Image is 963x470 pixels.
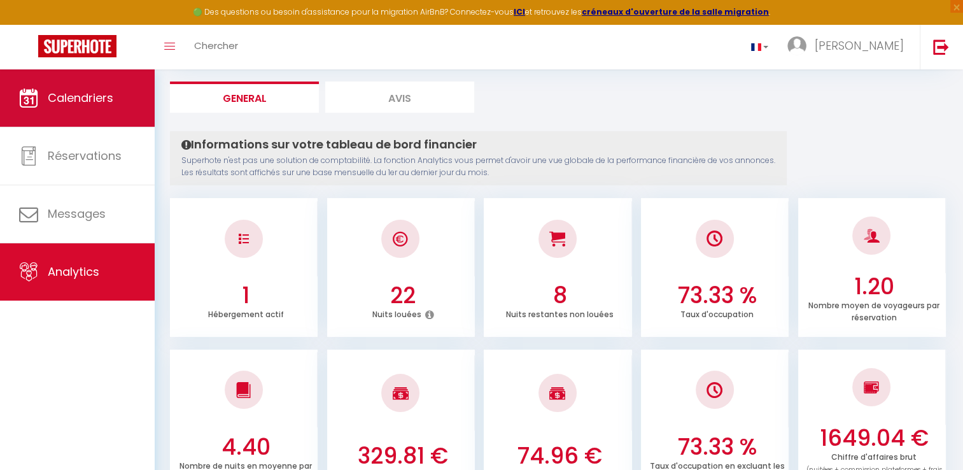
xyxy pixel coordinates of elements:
[706,382,722,398] img: NO IMAGE
[582,6,769,17] a: créneaux d'ouverture de la salle migration
[208,306,284,320] p: Hébergement actif
[48,148,122,164] span: Réservations
[194,39,238,52] span: Chercher
[181,138,775,152] h4: Informations sur votre tableau de bord financier
[649,282,786,309] h3: 73.33 %
[325,82,474,113] li: Avis
[491,443,629,469] h3: 74.96 €
[178,282,315,309] h3: 1
[514,6,525,17] a: ICI
[48,206,106,222] span: Messages
[185,25,248,69] a: Chercher
[649,434,786,460] h3: 73.33 %
[805,425,943,452] h3: 1649.04 €
[372,306,421,320] p: Nuits louées
[805,273,943,300] h3: 1.20
[933,39,949,55] img: logout
[815,38,904,53] span: [PERSON_NAME]
[864,380,880,395] img: NO IMAGE
[334,282,472,309] h3: 22
[506,306,614,320] p: Nuits restantes non louées
[778,25,920,69] a: ... [PERSON_NAME]
[10,5,48,43] button: Ouvrir le widget de chat LiveChat
[787,36,806,55] img: ...
[48,90,113,106] span: Calendriers
[181,155,775,179] p: Superhote n'est pas une solution de comptabilité. La fonction Analytics vous permet d'avoir une v...
[491,282,629,309] h3: 8
[334,443,472,469] h3: 329.81 €
[239,234,249,244] img: NO IMAGE
[48,264,99,280] span: Analytics
[178,434,315,460] h3: 4.40
[38,35,116,57] img: Super Booking
[808,297,939,323] p: Nombre moyen de voyageurs par réservation
[680,306,754,320] p: Taux d'occupation
[170,82,319,113] li: General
